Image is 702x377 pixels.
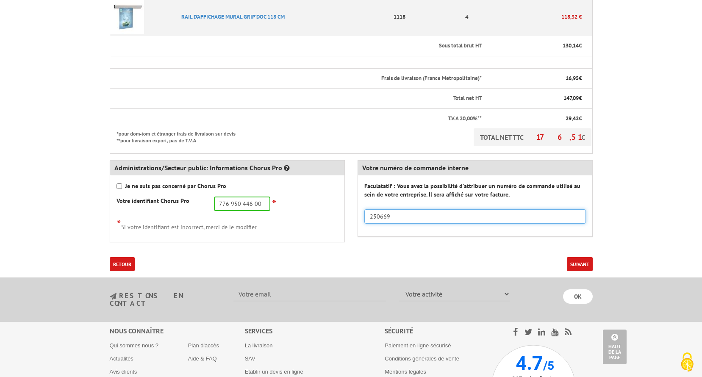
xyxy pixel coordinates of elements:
[110,36,483,56] th: Sous total brut HT
[489,115,581,123] p: €
[110,257,135,271] a: Retour
[483,9,581,24] p: 118,32 €
[245,326,385,336] div: Services
[110,161,344,175] div: Administrations/Secteur public: Informations Chorus Pro
[364,209,586,224] input: Numéro de commande interne
[245,355,255,362] a: SAV
[672,348,702,377] button: Cookies (fenêtre modale)
[117,128,244,144] p: *pour dom-tom et étranger frais de livraison sur devis **pour livraison export, pas de T.V.A
[188,342,219,349] a: Plan d'accès
[358,161,592,175] div: Votre numéro de commande interne
[110,293,117,300] img: newsletter.jpg
[385,355,459,362] a: Conditions générales de vente
[117,183,122,189] input: Je ne suis pas concerné par Chorus Pro
[563,42,579,49] span: 130,14
[110,326,245,336] div: Nous connaître
[603,330,627,364] a: Haut de la page
[489,75,581,83] p: €
[563,289,593,304] input: OK
[245,342,273,349] a: La livraison
[110,355,133,362] a: Actualités
[566,115,579,122] span: 29,42
[117,197,189,205] label: Votre identifiant Chorus Pro
[677,352,698,373] img: Cookies (fenêtre modale)
[489,42,581,50] p: €
[181,13,285,20] a: RAIL D'AFFICHAGE MURAL GRIP'DOC 118 CM
[117,217,338,231] div: Si votre identifiant est incorrect, merci de le modifier
[536,132,581,142] span: 176,51
[566,75,579,82] span: 16,95
[567,257,593,271] button: Suivant
[391,9,451,24] p: 1118
[563,94,579,102] span: 147,09
[110,342,159,349] a: Qui sommes nous ?
[385,369,426,375] a: Mentions légales
[110,89,483,109] th: Total net HT
[489,94,581,103] p: €
[125,182,226,190] strong: Je ne suis pas concerné par Chorus Pro
[233,287,386,301] input: Votre email
[117,115,482,123] p: T.V.A 20,00%**
[245,369,303,375] a: Etablir un devis en ligne
[385,342,451,349] a: Paiement en ligne sécurisé
[110,369,137,375] a: Avis clients
[110,68,483,89] th: Frais de livraison (France Metropolitaine)*
[364,182,586,199] label: Faculatatif : Vous avez la possibilité d'attribuer un numéro de commande utilisé au sein de votre...
[110,292,221,307] h3: restons en contact
[474,128,591,146] p: TOTAL NET TTC €
[188,355,217,362] a: Aide & FAQ
[385,326,491,336] div: Sécurité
